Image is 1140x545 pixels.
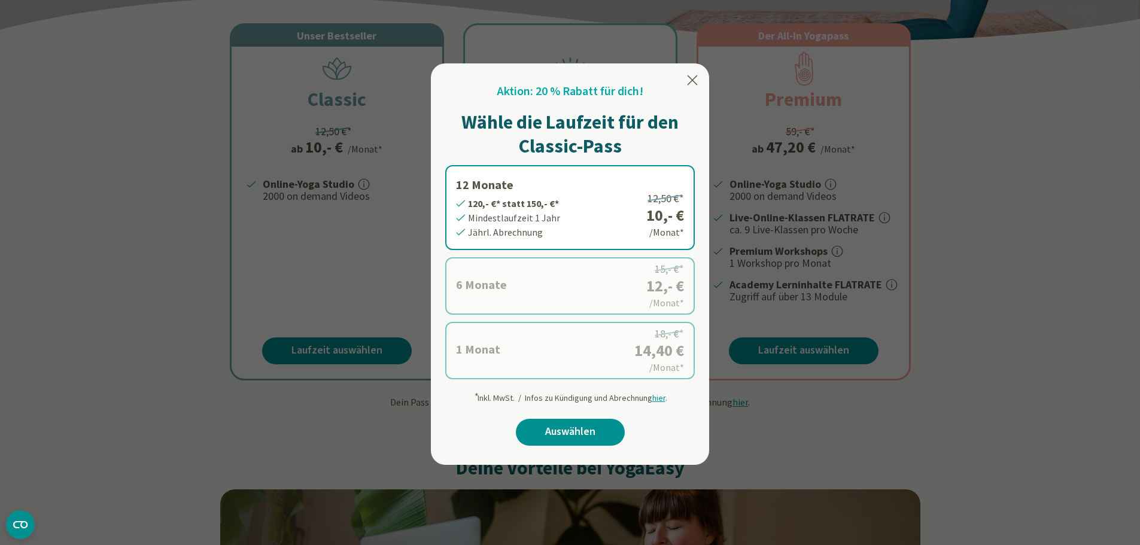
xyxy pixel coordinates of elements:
a: Auswählen [516,419,625,446]
h2: Aktion: 20 % Rabatt für dich! [497,83,643,101]
h1: Wähle die Laufzeit für den Classic-Pass [445,110,695,158]
span: hier [652,392,665,403]
div: Inkl. MwSt. / Infos zu Kündigung und Abrechnung . [473,386,667,404]
button: CMP-Widget öffnen [6,510,35,539]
